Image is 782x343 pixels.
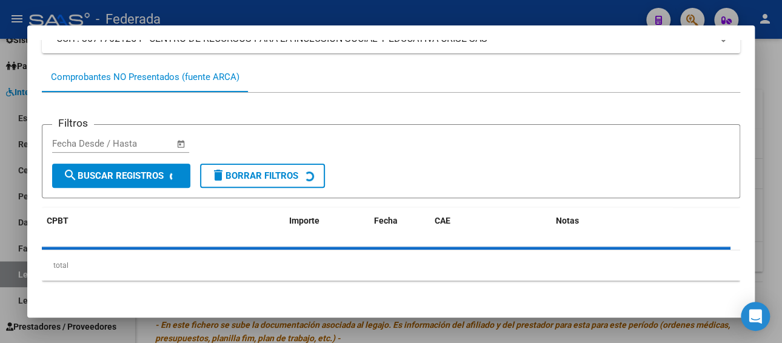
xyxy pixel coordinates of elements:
span: CAE [435,216,450,225]
button: Buscar Registros [52,164,190,188]
datatable-header-cell: CPBT [42,208,284,234]
h3: Filtros [52,115,94,131]
datatable-header-cell: Importe [284,208,369,234]
span: CPBT [47,216,69,225]
div: total [42,250,740,281]
div: Open Intercom Messenger [741,302,770,331]
span: Fecha [374,216,398,225]
span: Notas [556,216,579,225]
button: Borrar Filtros [200,164,325,188]
mat-icon: delete [211,168,226,182]
span: Importe [289,216,319,225]
div: Comprobantes NO Presentados (fuente ARCA) [51,70,239,84]
input: End date [102,138,161,149]
datatable-header-cell: Fecha [369,208,430,234]
span: Borrar Filtros [211,170,298,181]
span: Buscar Registros [63,170,164,181]
input: Start date [52,138,92,149]
datatable-header-cell: Notas [551,208,672,234]
mat-icon: search [63,168,78,182]
button: Open calendar [175,137,189,151]
datatable-header-cell: CAE [430,208,551,234]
